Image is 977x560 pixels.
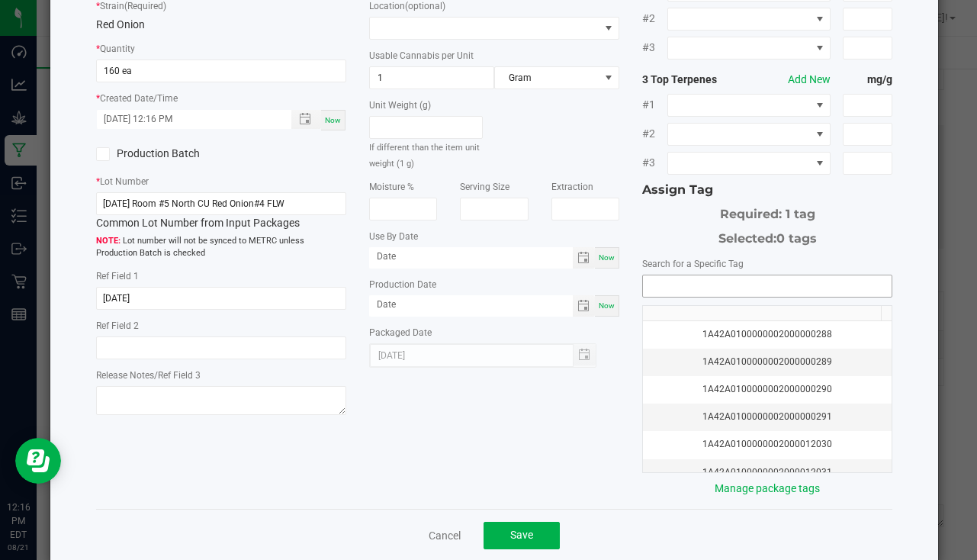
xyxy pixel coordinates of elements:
[96,18,145,31] span: Red Onion
[642,199,892,224] div: Required: 1 tag
[369,295,573,314] input: Date
[642,97,667,113] span: #1
[495,67,599,89] span: Gram
[369,49,474,63] label: Usable Cannabis per Unit
[843,72,893,88] strong: mg/g
[573,295,595,317] span: Toggle calendar
[642,11,667,27] span: #2
[667,123,831,146] span: NO DATA FOUND
[642,224,892,248] div: Selected:
[369,326,432,340] label: Packaged Date
[599,301,615,310] span: Now
[405,1,445,11] span: (optional)
[776,231,817,246] span: 0 tags
[652,327,882,342] div: 1A42A0100000002000000288
[652,437,882,452] div: 1A42A0100000002000012030
[642,155,667,171] span: #3
[652,382,882,397] div: 1A42A0100000002000000290
[369,230,418,243] label: Use By Date
[369,98,431,112] label: Unit Weight (g)
[96,369,201,382] label: Release Notes/Ref Field 3
[291,110,321,129] span: Toggle popup
[96,269,139,283] label: Ref Field 1
[652,355,882,369] div: 1A42A0100000002000000289
[429,528,461,543] a: Cancel
[642,257,744,271] label: Search for a Specific Tag
[642,40,667,56] span: #3
[96,235,346,260] span: Lot number will not be synced to METRC unless Production Batch is checked
[369,180,414,194] label: Moisture %
[652,465,882,480] div: 1A42A0100000002000012031
[96,146,210,162] label: Production Batch
[484,522,560,549] button: Save
[96,319,139,333] label: Ref Field 2
[325,116,341,124] span: Now
[369,247,573,266] input: Date
[652,410,882,424] div: 1A42A0100000002000000291
[643,275,892,297] input: NO DATA FOUND
[97,110,275,129] input: Created Datetime
[124,1,166,11] span: (Required)
[100,92,178,105] label: Created Date/Time
[100,175,149,188] label: Lot Number
[667,94,831,117] span: NO DATA FOUND
[460,180,509,194] label: Serving Size
[573,247,595,269] span: Toggle calendar
[788,72,831,88] button: Add New
[369,278,436,291] label: Production Date
[642,72,742,88] strong: 3 Top Terpenes
[642,126,667,142] span: #2
[667,152,831,175] span: NO DATA FOUND
[510,529,533,541] span: Save
[15,438,61,484] iframe: Resource center
[599,253,615,262] span: Now
[96,192,346,231] div: Common Lot Number from Input Packages
[369,143,480,169] small: If different than the item unit weight (1 g)
[715,482,820,494] a: Manage package tags
[551,180,593,194] label: Extraction
[100,42,135,56] label: Quantity
[642,181,892,199] div: Assign Tag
